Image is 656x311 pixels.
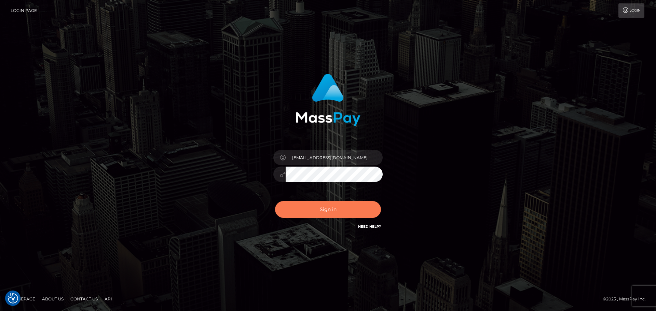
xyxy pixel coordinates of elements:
a: API [102,294,115,304]
button: Consent Preferences [8,293,18,303]
a: Homepage [8,294,38,304]
a: Contact Us [68,294,100,304]
button: Sign in [275,201,381,218]
img: MassPay Login [296,74,360,126]
a: Need Help? [358,224,381,229]
a: Login [618,3,644,18]
div: © 2025 , MassPay Inc. [603,295,651,303]
img: Revisit consent button [8,293,18,303]
a: About Us [39,294,66,304]
a: Login Page [11,3,37,18]
input: Username... [286,150,383,165]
